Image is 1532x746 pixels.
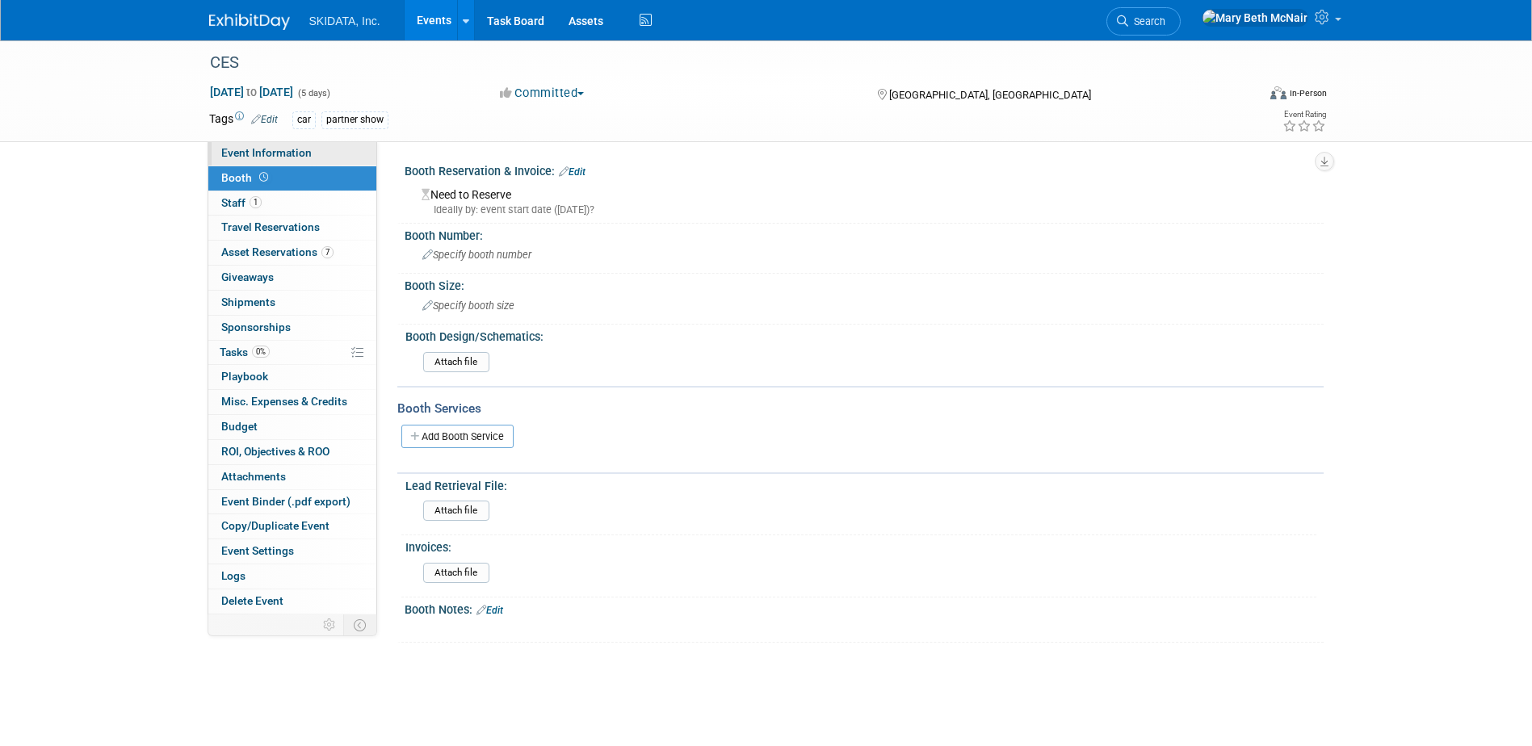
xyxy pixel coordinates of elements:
[316,614,344,635] td: Personalize Event Tab Strip
[321,111,388,128] div: partner show
[221,321,291,333] span: Sponsorships
[208,166,376,191] a: Booth
[208,191,376,216] a: Staff1
[405,597,1324,618] div: Booth Notes:
[208,291,376,315] a: Shipments
[209,111,278,129] td: Tags
[1106,7,1181,36] a: Search
[208,564,376,589] a: Logs
[296,88,330,98] span: (5 days)
[221,420,258,433] span: Budget
[1161,84,1328,108] div: Event Format
[405,224,1324,244] div: Booth Number:
[889,89,1091,101] span: [GEOGRAPHIC_DATA], [GEOGRAPHIC_DATA]
[208,141,376,166] a: Event Information
[208,440,376,464] a: ROI, Objectives & ROO
[244,86,259,98] span: to
[1128,15,1165,27] span: Search
[252,346,270,358] span: 0%
[208,316,376,340] a: Sponsorships
[417,182,1312,217] div: Need to Reserve
[208,539,376,564] a: Event Settings
[221,146,312,159] span: Event Information
[208,415,376,439] a: Budget
[405,535,1316,555] div: Invoices:
[208,241,376,265] a: Asset Reservations7
[221,370,268,383] span: Playbook
[559,166,586,178] a: Edit
[221,171,271,184] span: Booth
[221,470,286,483] span: Attachments
[343,614,376,635] td: Toggle Event Tabs
[208,266,376,290] a: Giveaways
[209,85,294,99] span: [DATE] [DATE]
[1270,86,1286,99] img: Format-Inperson.png
[292,111,316,128] div: car
[405,159,1324,180] div: Booth Reservation & Invoice:
[208,514,376,539] a: Copy/Duplicate Event
[321,246,334,258] span: 7
[221,270,274,283] span: Giveaways
[221,220,320,233] span: Travel Reservations
[250,196,262,208] span: 1
[208,589,376,614] a: Delete Event
[405,325,1316,345] div: Booth Design/Schematics:
[251,114,278,125] a: Edit
[405,474,1316,494] div: Lead Retrieval File:
[208,216,376,240] a: Travel Reservations
[401,425,514,448] a: Add Booth Service
[422,249,531,261] span: Specify booth number
[208,341,376,365] a: Tasks0%
[397,400,1324,417] div: Booth Services
[220,346,270,358] span: Tasks
[1282,111,1326,119] div: Event Rating
[221,196,262,209] span: Staff
[405,274,1324,294] div: Booth Size:
[208,490,376,514] a: Event Binder (.pdf export)
[1289,87,1327,99] div: In-Person
[221,445,329,458] span: ROI, Objectives & ROO
[221,295,275,308] span: Shipments
[309,15,380,27] span: SKIDATA, Inc.
[494,85,590,102] button: Committed
[1202,9,1308,27] img: Mary Beth McNair
[476,605,503,616] a: Edit
[221,395,347,408] span: Misc. Expenses & Credits
[208,365,376,389] a: Playbook
[221,594,283,607] span: Delete Event
[221,519,329,532] span: Copy/Duplicate Event
[208,465,376,489] a: Attachments
[204,48,1232,78] div: CES
[422,300,514,312] span: Specify booth size
[221,544,294,557] span: Event Settings
[209,14,290,30] img: ExhibitDay
[422,203,1312,217] div: Ideally by: event start date ([DATE])?
[221,495,350,508] span: Event Binder (.pdf export)
[221,245,334,258] span: Asset Reservations
[256,171,271,183] span: Booth not reserved yet
[221,569,246,582] span: Logs
[208,390,376,414] a: Misc. Expenses & Credits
